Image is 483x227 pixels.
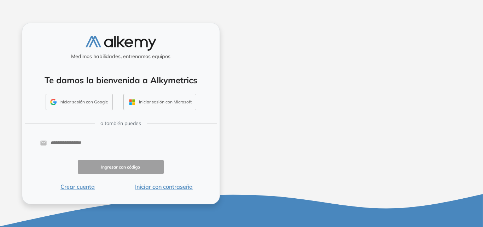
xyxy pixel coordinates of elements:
span: o también puedes [100,120,141,127]
button: Iniciar sesión con Google [46,94,113,110]
button: Crear cuenta [35,182,121,191]
iframe: Chat Widget [448,193,483,227]
img: logo-alkemy [86,36,156,51]
h5: Medimos habilidades, entrenamos equipos [25,53,217,59]
button: Ingresar con código [78,160,164,174]
img: OUTLOOK_ICON [128,98,136,106]
h4: Te damos la bienvenida a Alkymetrics [31,75,210,85]
img: GMAIL_ICON [50,99,57,105]
button: Iniciar con contraseña [121,182,207,191]
button: Iniciar sesión con Microsoft [123,94,196,110]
